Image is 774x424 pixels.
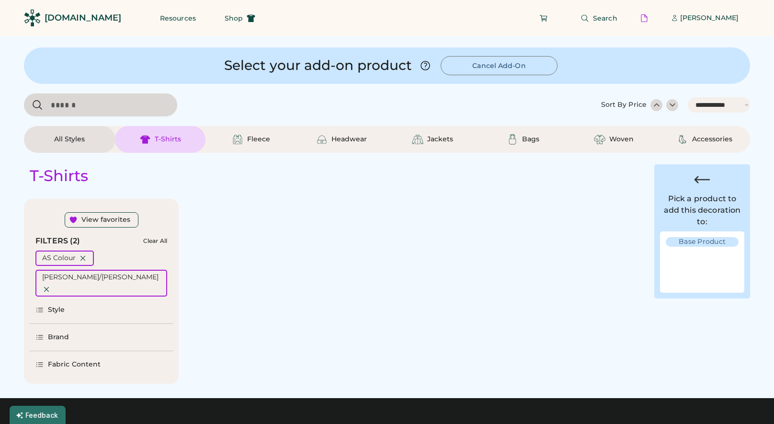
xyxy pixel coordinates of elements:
[507,134,518,145] img: Bags Icon
[247,135,270,144] div: Fleece
[81,215,130,225] div: View favorites
[569,9,629,28] button: Search
[522,135,539,144] div: Bags
[148,9,207,28] button: Resources
[680,13,739,23] div: [PERSON_NAME]
[316,134,328,145] img: Headwear Icon
[666,251,702,287] img: Main Image Front Design
[35,235,80,247] div: FILTERS (2)
[143,238,167,244] div: Clear All
[155,135,181,144] div: T-Shirts
[42,273,159,282] div: [PERSON_NAME]/[PERSON_NAME]
[412,134,423,145] img: Jackets Icon
[660,193,744,228] div: Pick a product to add this decoration to:
[232,134,243,145] img: Fleece Icon
[224,57,412,74] div: Select your add-on product
[677,134,688,145] img: Accessories Icon
[213,9,267,28] button: Shop
[48,305,65,315] div: Style
[139,134,151,145] img: T-Shirts Icon
[42,253,76,263] div: AS Colour
[692,135,732,144] div: Accessories
[609,135,634,144] div: Woven
[593,15,617,22] span: Search
[30,166,88,185] div: T-Shirts
[45,12,121,24] div: [DOMAIN_NAME]
[601,100,647,110] div: Sort By Price
[24,10,41,26] img: Rendered Logo - Screens
[225,15,243,22] span: Shop
[427,135,453,144] div: Jackets
[702,251,739,287] img: Main Image Back Design
[666,237,739,247] div: Base Product
[594,134,605,145] img: Woven Icon
[54,135,85,144] div: All Styles
[331,135,367,144] div: Headwear
[48,332,69,342] div: Brand
[48,360,101,369] div: Fabric Content
[441,56,558,75] button: Cancel Add-On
